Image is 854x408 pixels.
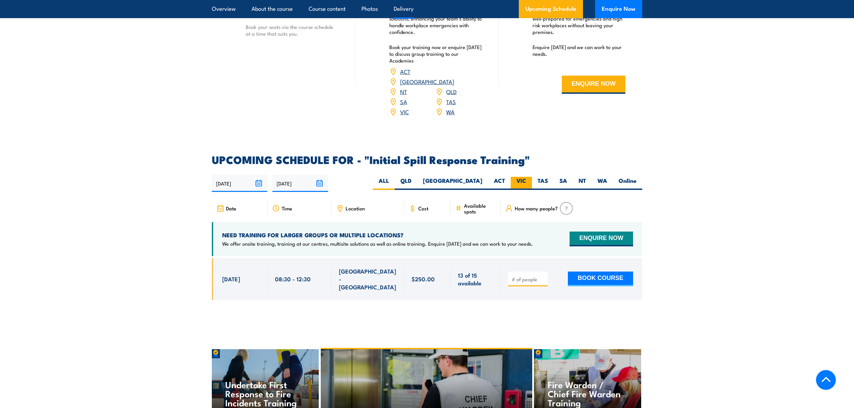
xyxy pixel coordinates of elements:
p: We offer onsite training, training at our centres, multisite solutions as well as online training... [222,240,533,247]
label: Online [613,177,642,190]
label: WA [592,177,613,190]
label: [GEOGRAPHIC_DATA] [417,177,488,190]
span: Cost [418,205,428,211]
span: 08:30 - 12:30 [275,275,311,283]
label: QLD [395,177,417,190]
a: NT [400,87,407,95]
button: BOOK COURSE [568,272,633,286]
span: [GEOGRAPHIC_DATA] - [GEOGRAPHIC_DATA] [339,267,397,291]
label: ACT [488,177,511,190]
h4: Fire Warden / Chief Fire Warden Training [548,380,627,407]
a: TAS [446,97,456,106]
a: SA [400,97,407,106]
label: NT [573,177,592,190]
a: ACT [400,67,411,75]
button: ENQUIRE NOW [562,76,625,94]
span: Date [226,205,236,211]
h4: Undertake First Response to Fire Incidents Training [225,380,305,407]
p: We offer convenient nationwide training tailored to you, ensuring your staff are well-prepared fo... [533,2,625,35]
h2: UPCOMING SCHEDULE FOR - "Initial Spill Response Training" [212,155,642,164]
span: Time [282,205,292,211]
label: SA [554,177,573,190]
label: TAS [532,177,554,190]
input: From date [212,175,267,192]
label: ALL [373,177,395,190]
h4: NEED TRAINING FOR LARGER GROUPS OR MULTIPLE LOCATIONS? [222,231,533,239]
span: 13 of 15 available [458,271,493,287]
span: [DATE] [222,275,240,283]
a: [GEOGRAPHIC_DATA] [400,77,454,85]
p: Enquire [DATE] and we can work to your needs. [533,44,625,57]
span: Location [346,205,365,211]
span: $250.00 [412,275,435,283]
p: Book your seats via the course schedule at a time that suits you. [246,24,339,37]
p: Our Academies are located nationally and provide customised safety training solutions, enhancing ... [389,2,482,35]
a: WA [446,108,455,116]
input: # of people [512,276,545,283]
a: VIC [400,108,409,116]
label: VIC [511,177,532,190]
span: How many people? [515,205,558,211]
a: QLD [446,87,457,95]
button: ENQUIRE NOW [570,232,633,246]
p: Book your training now or enquire [DATE] to discuss group training to our Academies [389,44,482,64]
span: Available spots [464,203,496,214]
input: To date [272,175,328,192]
